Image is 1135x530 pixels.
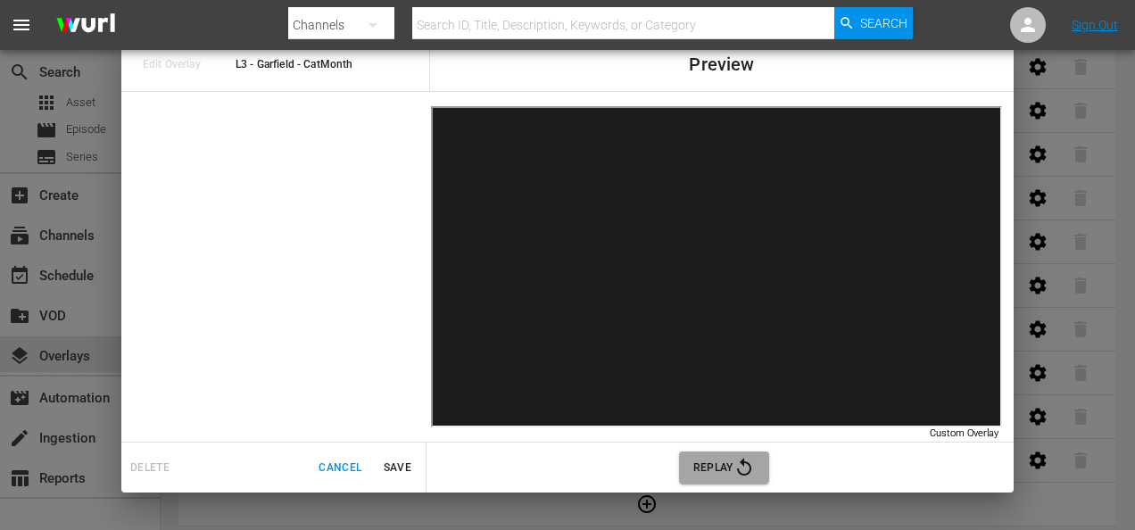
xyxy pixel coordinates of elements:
[1072,18,1118,32] a: Sign Out
[930,426,998,441] div: Custom Overlay
[311,453,369,483] button: Cancel
[369,453,426,483] button: Save
[236,54,435,75] span: L3 - Garfield - CatMonth
[679,451,769,484] button: Replay
[319,459,361,477] span: Cancel
[143,54,209,75] span: Edit Overlay
[11,14,32,36] span: menu
[693,457,755,478] span: Replay
[376,459,418,477] span: Save
[43,4,128,46] img: ans4CAIJ8jUAAAAAAAAAAAAAAAAAAAAAAAAgQb4GAAAAAAAAAAAAAAAAAAAAAAAAJMjXAAAAAAAAAAAAAAAAAAAAAAAAgAT5G...
[689,54,754,75] span: Preview
[860,7,907,39] span: Search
